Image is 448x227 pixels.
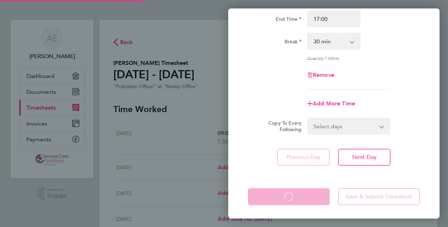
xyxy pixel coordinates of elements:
button: Add More Time [307,101,355,106]
div: Quantity: hrs [307,55,390,61]
label: Copy To Every Following [263,120,301,133]
button: Next Day [338,149,391,166]
label: End Time [276,16,301,24]
button: Remove [307,72,334,78]
input: E.g. 18:00 [307,10,361,27]
span: Remove [313,72,334,78]
span: Add More Time [313,100,355,107]
span: 7.50 [325,55,333,61]
label: Break [285,38,301,47]
span: Next Day [352,154,377,161]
